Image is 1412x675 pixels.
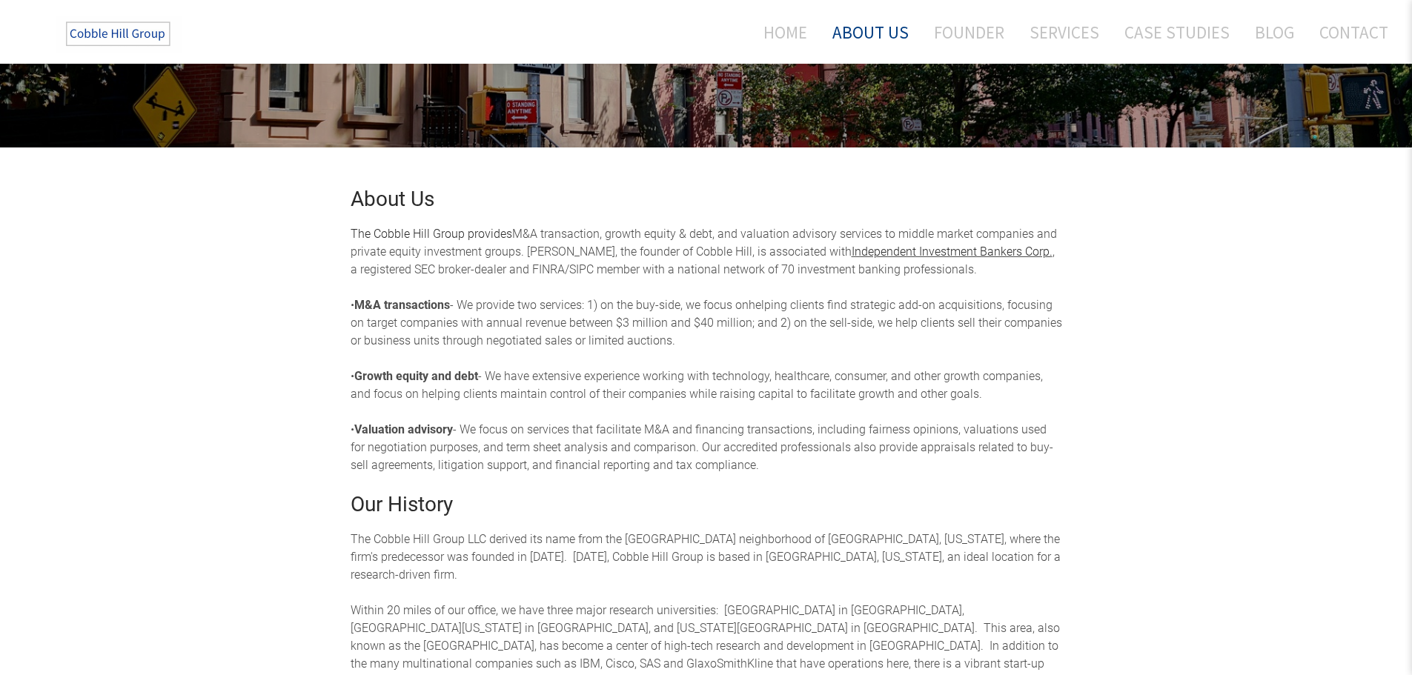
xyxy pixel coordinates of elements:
[923,13,1015,52] a: Founder
[1018,13,1110,52] a: Services
[1308,13,1388,52] a: Contact
[56,16,182,53] img: The Cobble Hill Group LLC
[354,422,453,436] strong: Valuation advisory
[351,225,1062,474] div: M&A transaction, growth equity & debt, and valuation advisory services to middle market companies...
[351,494,1062,515] h2: Our History
[351,227,512,241] font: The Cobble Hill Group provides
[351,298,1062,348] span: helping clients find strategic add-on acquisitions, focusing on target companies with annual reve...
[852,245,1053,259] a: Independent Investment Bankers Corp.
[354,369,478,383] strong: Growth equity and debt
[1244,13,1305,52] a: Blog
[351,189,1062,210] h2: About Us
[821,13,920,52] a: About Us
[354,298,450,312] strong: M&A transactions
[741,13,818,52] a: Home
[1113,13,1241,52] a: Case Studies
